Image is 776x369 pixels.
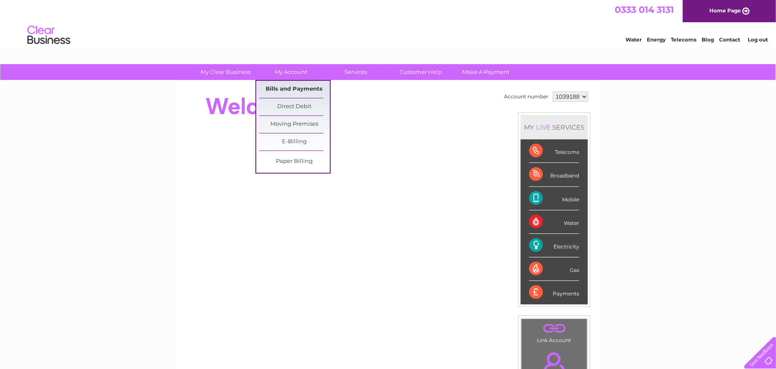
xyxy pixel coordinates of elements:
[259,133,330,151] a: E-Billing
[529,210,579,234] div: Water
[529,281,579,304] div: Payments
[256,64,326,80] a: My Account
[529,187,579,210] div: Mobile
[191,64,261,80] a: My Clear Business
[259,81,330,98] a: Bills and Payments
[529,163,579,186] div: Broadband
[529,257,579,281] div: Gas
[748,36,768,43] a: Log out
[529,234,579,257] div: Electricity
[259,153,330,170] a: Paper Billing
[647,36,666,43] a: Energy
[671,36,696,43] a: Telecoms
[27,22,71,48] img: logo.png
[702,36,714,43] a: Blog
[321,64,391,80] a: Services
[625,36,642,43] a: Water
[529,139,579,163] div: Telecoms
[187,5,591,41] div: Clear Business is a trading name of Verastar Limited (registered in [GEOGRAPHIC_DATA] No. 3667643...
[521,319,587,345] td: Link Account
[502,89,551,104] td: Account number
[451,64,521,80] a: Make A Payment
[386,64,456,80] a: Customer Help
[259,98,330,115] a: Direct Debit
[521,115,588,139] div: MY SERVICES
[615,4,674,15] a: 0333 014 3131
[719,36,740,43] a: Contact
[534,123,552,131] div: LIVE
[524,321,585,336] a: .
[259,116,330,133] a: Moving Premises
